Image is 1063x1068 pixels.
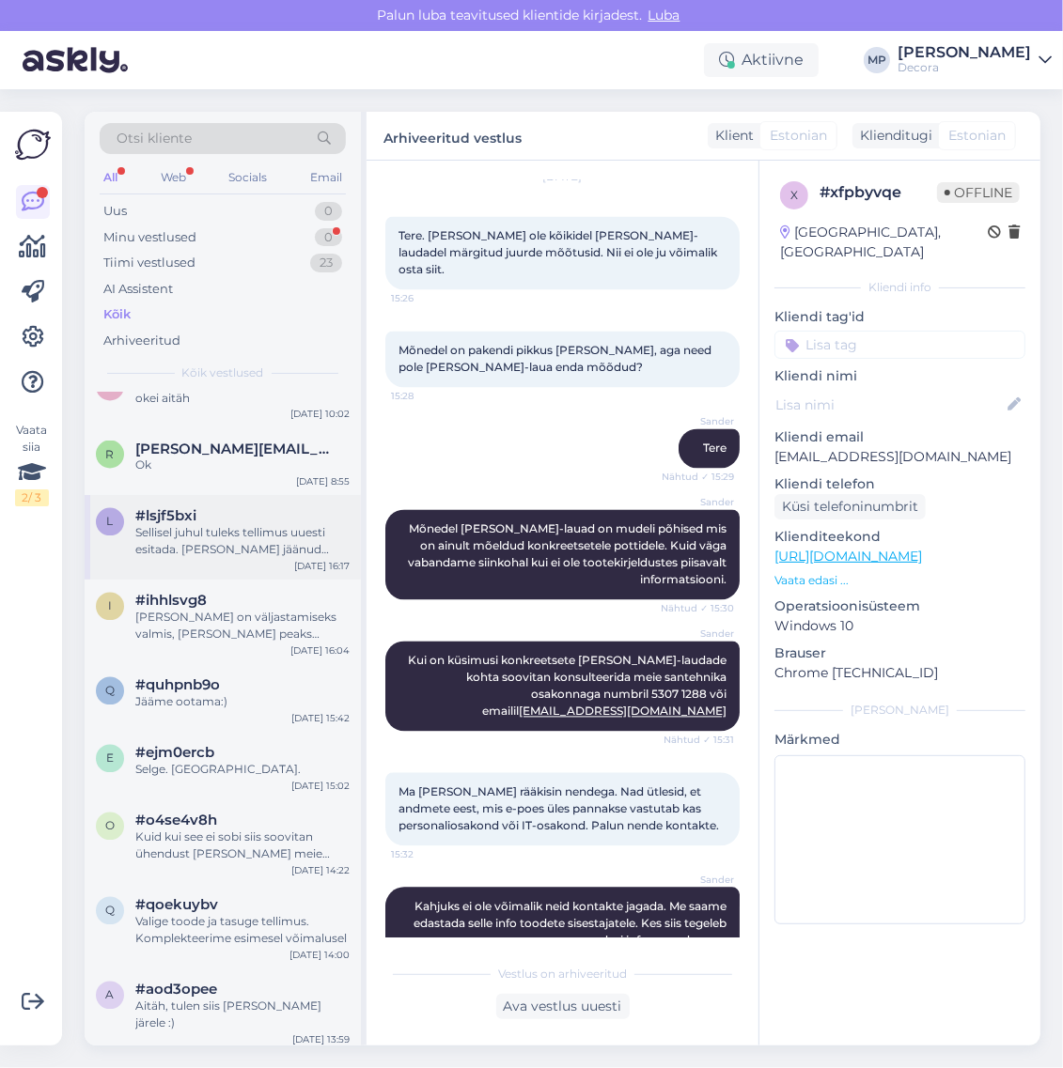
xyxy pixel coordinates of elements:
div: [DATE] 15:02 [291,779,350,793]
span: Nähtud ✓ 15:29 [662,470,734,484]
div: Web [157,165,190,190]
div: [PERSON_NAME] on väljastamiseks valmis, [PERSON_NAME] peaks tulema [135,610,350,643]
div: [DATE] 16:04 [290,643,350,658]
div: AI Assistent [103,280,173,299]
div: Decora [898,60,1031,75]
span: #aod3opee [135,982,217,998]
span: 15:32 [391,847,461,861]
div: 0 [315,202,342,221]
span: Sander [664,873,734,887]
span: Kahjuks ei ole võimalik neid kontakte jagada. Me saame edastada selle info toodete sisestajatele.... [414,900,729,948]
span: o [105,819,115,833]
input: Lisa tag [774,331,1025,359]
div: [DATE] 15:42 [291,711,350,725]
div: Sellisel juhul tuleks tellimus uuesti esitada. [PERSON_NAME] jäänud tellimus läheb automaatselt t... [135,525,350,559]
div: Selge. [GEOGRAPHIC_DATA]. [135,762,350,779]
span: Tere [703,441,727,456]
div: Kuid kui see ei sobi siis soovitan ühendust [PERSON_NAME] meie osakonna töölistega numbril 516 60... [135,829,350,863]
span: 15:28 [391,389,461,403]
div: [PERSON_NAME] [774,702,1025,719]
div: [DATE] 14:00 [289,948,350,962]
span: q [105,904,115,918]
span: Sander [664,414,734,428]
span: Otsi kliente [117,129,192,148]
p: Kliendi tag'id [774,307,1025,327]
div: [DATE] 14:22 [291,863,350,877]
div: MP [864,47,890,73]
img: Askly Logo [15,127,51,163]
div: [DATE] 8:55 [296,474,350,488]
div: Socials [225,165,271,190]
div: Vaata siia [15,422,49,506]
p: [EMAIL_ADDRESS][DOMAIN_NAME] [774,447,1025,467]
span: e [106,751,114,766]
p: Kliendi nimi [774,366,1025,386]
span: #ejm0ercb [135,745,214,762]
input: Lisa nimi [775,395,1004,415]
p: Windows 10 [774,616,1025,636]
div: Ava vestlus uuesti [496,994,630,1019]
span: Mõnedel on pakendi pikkus [PERSON_NAME], aga need pole [PERSON_NAME]-laua enda mõõdud? [399,344,714,375]
div: [DATE] 16:17 [294,559,350,573]
div: [DATE] 13:59 [292,1032,350,1046]
span: Tere. [PERSON_NAME] ole kõikidel [PERSON_NAME]-laudadel märgitud juurde mõõtusid. Nii ei ole ju v... [399,229,720,277]
div: All [100,165,121,190]
label: Arhiveeritud vestlus [383,123,522,148]
span: Sander [664,627,734,641]
span: Estonian [948,126,1006,146]
span: r [106,447,115,461]
div: [GEOGRAPHIC_DATA], [GEOGRAPHIC_DATA] [780,223,988,262]
div: Klienditugi [852,126,932,146]
span: Offline [937,182,1020,203]
div: Valige toode ja tasuge tellimus. Komplekteerime esimesel võimalusel [135,914,350,948]
div: Aitäh, tulen siis [PERSON_NAME] järele :) [135,998,350,1032]
div: Aktiivne [704,43,819,77]
span: i [108,599,112,613]
span: a [106,988,115,1002]
div: 2 / 3 [15,489,49,506]
div: Küsi telefoninumbrit [774,494,926,519]
div: 23 [310,254,342,272]
span: #qoekuybv [135,897,218,914]
div: Email [306,165,346,190]
div: [PERSON_NAME] [898,45,1031,60]
div: Uus [103,202,127,221]
span: riina.rullingo@pparnumaa.ee [135,441,331,457]
span: Sander [664,495,734,509]
span: #quhpnb9o [135,677,220,694]
div: Arhiveeritud [103,332,180,350]
span: 15:26 [391,291,461,305]
span: l [107,515,114,529]
span: #o4se4v8h [135,813,217,829]
p: Kliendi telefon [774,474,1025,494]
div: Kliendi info [774,279,1025,296]
a: [PERSON_NAME]Decora [898,45,1052,75]
p: Operatsioonisüsteem [774,596,1025,616]
p: Brauser [774,643,1025,663]
p: Märkmed [774,730,1025,750]
span: Ma [PERSON_NAME] rääkisin nendega. Nad ütlesid, et andmete eest, mis e-poes üles pannakse vastuta... [399,785,719,833]
div: okei aitäh [135,390,350,407]
span: #ihhlsvg8 [135,593,207,610]
span: Kui on küsimusi konkreetsete [PERSON_NAME]-laudade kohta soovitan konsulteerida meie santehnika o... [408,654,729,719]
div: 0 [315,228,342,247]
span: x [790,188,798,202]
p: Vaata edasi ... [774,572,1025,589]
p: Klienditeekond [774,527,1025,547]
span: q [105,684,115,698]
span: Luba [643,7,686,23]
div: Kõik [103,305,131,324]
a: [EMAIL_ADDRESS][DOMAIN_NAME] [519,704,727,719]
div: Jääme ootama:) [135,694,350,711]
span: Estonian [770,126,827,146]
div: Tiimi vestlused [103,254,195,272]
span: Kõik vestlused [182,364,264,381]
span: Mõnedel [PERSON_NAME]-lauad on mudeli põhised mis on ainult mõeldud konkreetsetele pottidele. Kui... [408,522,729,587]
p: Chrome [TECHNICAL_ID] [774,663,1025,683]
div: Ok [135,457,350,474]
span: Vestlus on arhiveeritud [498,966,627,983]
span: Nähtud ✓ 15:30 [661,601,734,615]
div: [DATE] 10:02 [290,407,350,421]
a: [URL][DOMAIN_NAME] [774,548,922,565]
div: Minu vestlused [103,228,196,247]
